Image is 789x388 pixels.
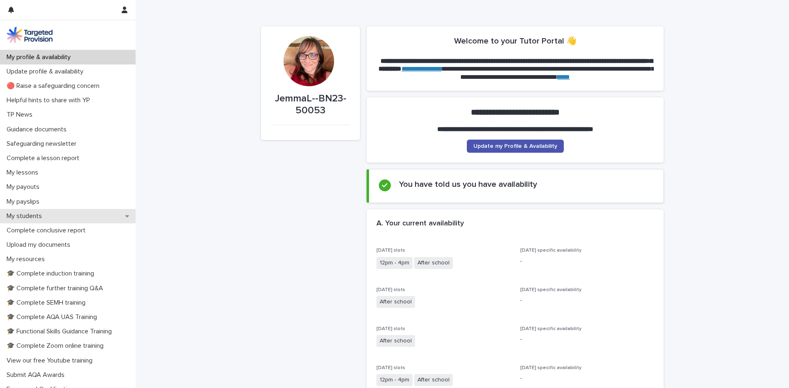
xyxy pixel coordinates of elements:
p: 🎓 Complete SEMH training [3,299,92,307]
span: After school [376,335,415,347]
p: 🎓 Complete further training Q&A [3,285,110,292]
span: 12pm - 4pm [376,257,413,269]
p: Helpful hints to share with YP [3,96,97,104]
p: 🎓 Complete Zoom online training [3,342,110,350]
p: Submit AQA Awards [3,371,71,379]
span: [DATE] specific availability [520,326,581,331]
p: My students [3,212,48,220]
p: 🎓 Functional Skills Guidance Training [3,328,118,335]
p: My resources [3,255,51,263]
p: 🎓 Complete induction training [3,270,101,278]
p: My payslips [3,198,46,206]
span: After school [414,374,453,386]
a: Update my Profile & Availability [467,140,564,153]
h2: Welcome to your Tutor Portal 👋 [454,36,577,46]
p: My payouts [3,183,46,191]
span: [DATE] slots [376,248,405,253]
p: View our free Youtube training [3,357,99,365]
h2: A. Your current availability [376,219,464,228]
h2: You have told us you have availability [399,179,537,189]
p: 🔴 Raise a safeguarding concern [3,82,106,90]
p: Complete a lesson report [3,154,86,162]
span: After school [414,257,453,269]
span: [DATE] specific availability [520,365,581,370]
p: Upload my documents [3,241,77,249]
p: My lessons [3,169,45,177]
span: 12pm - 4pm [376,374,413,386]
p: - [520,296,654,305]
span: After school [376,296,415,308]
p: JemmaL--BN23-50053 [271,93,350,117]
p: - [520,374,654,383]
p: Safeguarding newsletter [3,140,83,148]
p: Complete conclusive report [3,227,92,234]
span: [DATE] specific availability [520,248,581,253]
span: [DATE] slots [376,287,405,292]
span: Update my Profile & Availability [473,143,557,149]
p: TP News [3,111,39,119]
span: [DATE] slots [376,365,405,370]
p: - [520,335,654,344]
img: M5nRWzHhSzIhMunXDL62 [7,27,53,43]
p: - [520,257,654,266]
p: Guidance documents [3,126,73,133]
p: 🎓 Complete AQA UAS Training [3,313,104,321]
span: [DATE] specific availability [520,287,581,292]
span: [DATE] slots [376,326,405,331]
p: My profile & availability [3,53,77,61]
p: Update profile & availability [3,68,90,76]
